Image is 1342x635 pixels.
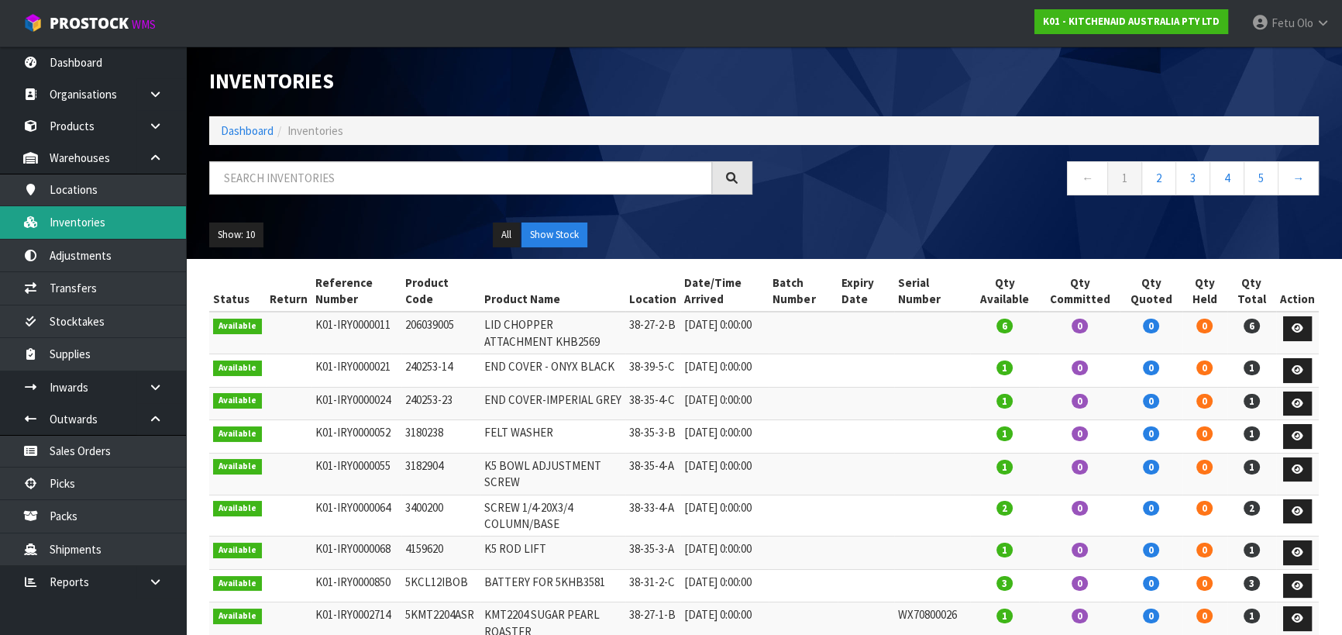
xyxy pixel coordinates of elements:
span: 6 [996,319,1013,333]
td: 38-35-3-A [625,537,680,570]
td: K01-IRY0000064 [311,495,401,537]
span: 1 [996,361,1013,375]
span: 0 [1072,501,1088,516]
td: K01-IRY0000011 [311,312,401,354]
span: ProStock [50,13,129,33]
td: K01-IRY0000021 [311,354,401,388]
th: Product Name [480,271,625,312]
span: 0 [1072,319,1088,333]
a: 5 [1244,161,1278,195]
td: 3400200 [401,495,480,537]
span: Fetu [1271,16,1295,30]
span: Available [213,543,262,558]
th: Action [1276,271,1319,312]
td: [DATE] 0:00:00 [680,569,769,602]
td: K01-IRY0000055 [311,453,401,495]
span: 0 [1143,543,1159,557]
th: Qty Committed [1039,271,1120,312]
td: [DATE] 0:00:00 [680,495,769,537]
span: 0 [1072,460,1088,475]
td: K5 ROD LIFT [480,537,625,570]
span: 0 [1072,394,1088,409]
span: Inventories [287,123,343,138]
td: K01-IRY0000052 [311,420,401,454]
span: 0 [1196,543,1213,557]
button: Show: 10 [209,223,263,247]
input: Search inventories [209,161,712,195]
td: 38-31-2-C [625,569,680,602]
span: 1 [1244,361,1260,375]
td: K5 BOWL ADJUSTMENT SCREW [480,453,625,495]
span: 1 [1244,394,1260,409]
th: Date/Time Arrived [680,271,769,312]
td: 38-35-3-B [625,420,680,454]
th: Product Code [401,271,480,312]
td: [DATE] 0:00:00 [680,420,769,454]
span: Available [213,426,262,442]
span: 0 [1072,361,1088,375]
span: Available [213,576,262,592]
th: Qty Total [1227,271,1276,312]
td: 38-27-2-B [625,312,680,354]
th: Qty Available [970,271,1039,312]
span: Available [213,609,262,624]
td: K01-IRY0000850 [311,569,401,602]
th: Reference Number [311,271,401,312]
td: END COVER-IMPERIAL GREY [480,387,625,420]
span: 0 [1143,361,1159,375]
td: LID CHOPPER ATTACHMENT KHB2569 [480,312,625,354]
span: 0 [1072,543,1088,557]
td: [DATE] 0:00:00 [680,537,769,570]
span: 1 [1244,460,1260,475]
span: 0 [1196,576,1213,591]
th: Return [266,271,311,312]
td: [DATE] 0:00:00 [680,387,769,420]
span: 1 [996,460,1013,475]
td: 206039005 [401,312,480,354]
td: 3182904 [401,453,480,495]
td: K01-IRY0000024 [311,387,401,420]
td: [DATE] 0:00:00 [680,354,769,388]
span: Olo [1297,16,1313,30]
span: 0 [1143,426,1159,441]
span: 0 [1143,576,1159,591]
small: WMS [132,17,156,32]
td: BATTERY FOR 5KHB3581 [480,569,625,602]
span: 1 [1244,426,1260,441]
span: 6 [1244,319,1260,333]
span: 1 [1244,609,1260,623]
h1: Inventories [209,70,752,93]
span: 1 [996,394,1013,409]
td: 38-39-5-C [625,354,680,388]
td: 5KCL12IBOB [401,569,480,602]
th: Batch Number [769,271,838,312]
span: Available [213,361,262,376]
span: 0 [1196,609,1213,623]
th: Location [625,271,680,312]
td: 38-35-4-A [625,453,680,495]
th: Qty Quoted [1120,271,1182,312]
td: END COVER - ONYX BLACK [480,354,625,388]
span: 0 [1072,576,1088,591]
span: 2 [1244,501,1260,516]
span: 0 [1143,394,1159,409]
span: Available [213,319,262,334]
td: [DATE] 0:00:00 [680,453,769,495]
span: 0 [1196,426,1213,441]
span: 3 [1244,576,1260,591]
span: 0 [1196,394,1213,409]
td: FELT WASHER [480,420,625,454]
span: 0 [1196,460,1213,475]
span: Available [213,393,262,409]
td: [DATE] 0:00:00 [680,312,769,354]
a: 1 [1107,161,1142,195]
a: 3 [1175,161,1210,195]
span: 1 [996,543,1013,557]
a: 2 [1141,161,1176,195]
td: 3180238 [401,420,480,454]
img: cube-alt.png [23,13,43,33]
span: Available [213,501,262,516]
span: 0 [1143,319,1159,333]
span: 1 [1244,543,1260,557]
a: Dashboard [221,123,274,138]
